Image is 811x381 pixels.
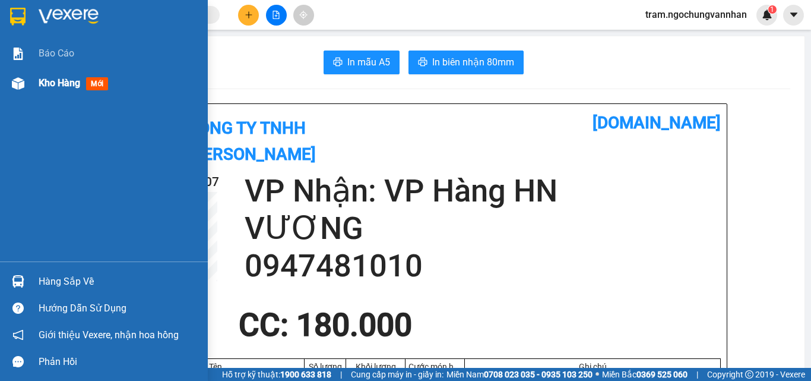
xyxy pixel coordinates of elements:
[39,273,199,291] div: Hàng sắp về
[293,5,314,26] button: aim
[86,77,108,90] span: mới
[272,11,280,19] span: file-add
[129,362,301,371] div: Tên
[432,55,514,70] span: In biên nhận 80mm
[783,5,804,26] button: caret-down
[280,370,331,379] strong: 1900 633 818
[39,46,74,61] span: Báo cáo
[39,328,179,342] span: Giới thiệu Vexere, nhận hoa hồng
[347,55,390,70] span: In mẫu A5
[39,77,80,89] span: Kho hàng
[768,5,777,14] sup: 1
[245,172,721,210] h2: VP Nhận: VP Hàng HN
[762,10,772,20] img: icon-new-feature
[12,356,24,367] span: message
[484,370,593,379] strong: 0708 023 035 - 0935 103 250
[39,353,199,371] div: Phản hồi
[222,368,331,381] span: Hỗ trợ kỹ thuật:
[351,368,443,381] span: Cung cấp máy in - giấy in:
[188,118,316,164] b: Công ty TNHH [PERSON_NAME]
[770,5,774,14] span: 1
[745,370,753,379] span: copyright
[12,77,24,90] img: warehouse-icon
[245,247,721,285] h2: 0947481010
[12,303,24,314] span: question-circle
[232,307,419,343] div: CC : 180.000
[446,368,593,381] span: Miền Nam
[696,368,698,381] span: |
[468,362,717,371] div: Ghi chú
[788,10,799,20] span: caret-down
[408,362,461,371] div: Cước món hàng
[333,57,343,68] span: printer
[39,300,199,317] div: Hướng dẫn sử dụng
[299,11,308,19] span: aim
[308,362,343,371] div: Số lượng
[12,329,24,341] span: notification
[340,368,342,381] span: |
[593,113,721,133] b: [DOMAIN_NAME]
[12,275,24,288] img: warehouse-icon
[636,370,688,379] strong: 0369 525 060
[238,5,259,26] button: plus
[349,362,402,371] div: Khối lượng
[324,51,400,74] button: printerIn mẫu A5
[602,368,688,381] span: Miền Bắc
[245,11,253,19] span: plus
[10,8,26,26] img: logo-vxr
[245,210,721,247] h2: VƯƠNG
[266,5,287,26] button: file-add
[418,57,427,68] span: printer
[636,7,756,22] span: tram.ngochungvannhan
[595,372,599,377] span: ⚪️
[408,51,524,74] button: printerIn biên nhận 80mm
[12,48,24,60] img: solution-icon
